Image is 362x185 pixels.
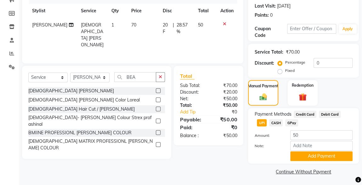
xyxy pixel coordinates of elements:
[114,72,156,82] input: Search or Scan
[175,102,209,109] div: Total:
[194,4,217,18] th: Total
[249,169,358,175] a: Continue Without Payment
[292,83,314,88] label: Redemption
[270,12,272,19] div: 0
[290,130,353,140] input: Amount
[198,22,203,28] span: 50
[339,24,357,34] button: Apply
[175,124,209,131] div: Paid:
[111,22,114,28] span: 1
[254,49,283,55] div: Service Total:
[254,3,275,9] div: Last Visit:
[131,22,136,28] span: 70
[209,124,242,131] div: ₹0
[285,68,294,73] label: Fixed
[290,141,353,151] input: Add Note
[107,4,127,18] th: Qty
[127,4,159,18] th: Price
[269,119,283,126] span: CASH
[216,4,237,18] th: Action
[254,26,287,39] div: Coupon Code
[173,22,174,35] span: |
[32,22,67,28] span: [PERSON_NAME]
[175,82,209,89] div: Sub Total:
[257,93,269,101] img: _cash.svg
[287,24,336,34] input: Enter Offer / Coupon Code
[209,132,242,139] div: ₹50.00
[28,88,114,94] div: [DEMOGRAPHIC_DATA] [PERSON_NAME]
[175,116,209,123] div: Payable:
[28,130,132,136] div: BMIINE PROFESSIONL [PERSON_NAME] COLOUR
[250,143,286,149] label: Note:
[209,95,242,102] div: ₹50.00
[319,111,341,118] span: Debit Card
[257,119,267,126] span: UPI
[285,60,305,65] label: Percentage
[296,92,309,102] img: _gift.svg
[28,114,153,128] div: [DEMOGRAPHIC_DATA]- [PERSON_NAME] Colour Strex profashinal
[214,109,242,115] div: ₹0
[175,132,209,139] div: Balance :
[254,60,274,66] div: Discount:
[180,73,195,79] span: Total
[28,138,153,151] div: [DEMOGRAPHIC_DATA] MATRIX PROFESSIONL [PERSON_NAME] COLOUR
[209,89,242,95] div: ₹20.00
[28,97,140,103] div: [DEMOGRAPHIC_DATA] [PERSON_NAME] Color Loreal
[248,83,278,89] label: Manual Payment
[177,22,190,35] span: 28.57 %
[285,119,298,126] span: GPay
[290,151,353,161] button: Add Payment
[294,111,316,118] span: Credit Card
[159,4,194,18] th: Disc
[163,22,170,35] span: 20 F
[286,49,299,55] div: ₹70.00
[254,12,269,19] div: Points:
[209,82,242,89] div: ₹70.00
[77,4,107,18] th: Service
[254,111,291,118] span: Payment Methods
[175,109,214,115] a: Add Tip
[277,3,290,9] div: [DATE]
[209,102,242,109] div: ₹50.00
[175,95,209,102] div: Net:
[28,106,135,113] div: [DEMOGRAPHIC_DATA] Hair Cut / [PERSON_NAME]
[250,133,286,138] label: Amount:
[28,4,77,18] th: Stylist
[81,22,104,48] span: [DEMOGRAPHIC_DATA] [PERSON_NAME]
[209,116,242,123] div: ₹50.00
[175,89,209,95] div: Discount:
